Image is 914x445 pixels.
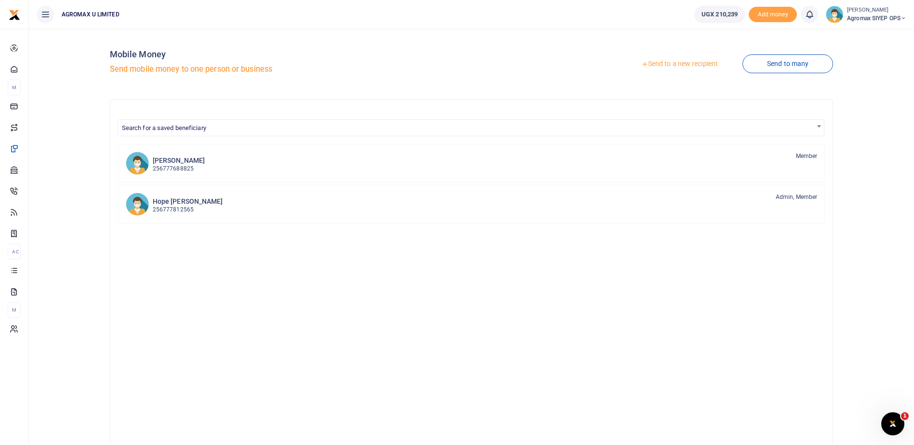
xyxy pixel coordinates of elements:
span: AGROMAX U LIMITED [58,10,123,19]
p: 256777688825 [153,164,205,173]
span: Search for a saved beneficiary [122,124,206,131]
li: Wallet ballance [690,6,749,23]
small: [PERSON_NAME] [847,6,906,14]
span: Search for a saved beneficiary [118,120,824,135]
span: UGX 210,239 [702,10,738,19]
h6: Hope [PERSON_NAME] [153,197,223,206]
li: Ac [8,244,21,260]
li: M [8,302,21,318]
span: Member [796,152,818,160]
a: Send to many [742,54,833,73]
span: Agromax SIYEP OPS [847,14,906,23]
p: 256777812565 [153,205,223,214]
span: Admin, Member [776,193,817,201]
h4: Mobile Money [110,49,468,60]
li: M [8,79,21,95]
h5: Send mobile money to one person or business [110,65,468,74]
a: logo-small logo-large logo-large [9,11,20,18]
img: logo-small [9,9,20,21]
span: 1 [901,412,909,420]
span: Search for a saved beneficiary [118,119,825,136]
img: AM [126,152,149,175]
a: UGX 210,239 [694,6,745,23]
img: profile-user [826,6,843,23]
a: HsN Hope [PERSON_NAME] 256777812565 Admin, Member [118,185,825,223]
img: HsN [126,193,149,216]
a: Send to a new recipient [617,55,742,73]
span: Add money [749,7,797,23]
h6: [PERSON_NAME] [153,157,205,165]
a: profile-user [PERSON_NAME] Agromax SIYEP OPS [826,6,906,23]
a: Add money [749,10,797,17]
iframe: Intercom live chat [881,412,904,435]
a: AM [PERSON_NAME] 256777688825 Member [118,144,825,183]
li: Toup your wallet [749,7,797,23]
